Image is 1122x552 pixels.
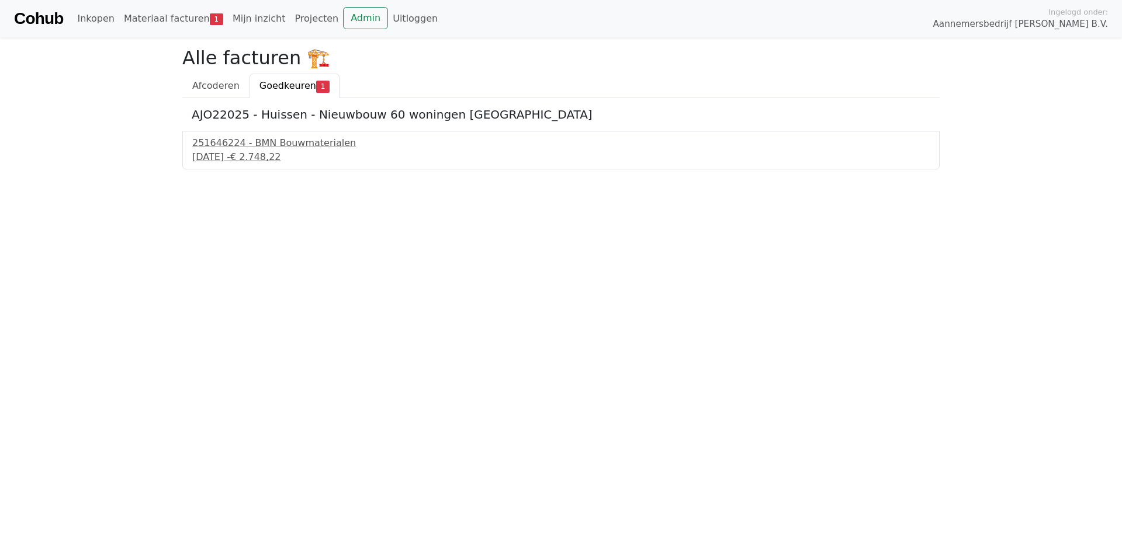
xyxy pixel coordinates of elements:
[192,107,930,121] h5: AJO22025 - Huissen - Nieuwbouw 60 woningen [GEOGRAPHIC_DATA]
[182,47,940,69] h2: Alle facturen 🏗️
[182,74,250,98] a: Afcoderen
[259,80,316,91] span: Goedkeuren
[388,7,442,30] a: Uitloggen
[119,7,228,30] a: Materiaal facturen1
[343,7,388,29] a: Admin
[192,136,930,164] a: 251646224 - BMN Bouwmaterialen[DATE] -€ 2.748,22
[933,18,1108,31] span: Aannemersbedrijf [PERSON_NAME] B.V.
[192,136,930,150] div: 251646224 - BMN Bouwmaterialen
[192,150,930,164] div: [DATE] -
[1048,6,1108,18] span: Ingelogd onder:
[316,81,330,92] span: 1
[228,7,290,30] a: Mijn inzicht
[192,80,240,91] span: Afcoderen
[14,5,63,33] a: Cohub
[72,7,119,30] a: Inkopen
[250,74,340,98] a: Goedkeuren1
[210,13,223,25] span: 1
[230,151,281,162] span: € 2.748,22
[290,7,343,30] a: Projecten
